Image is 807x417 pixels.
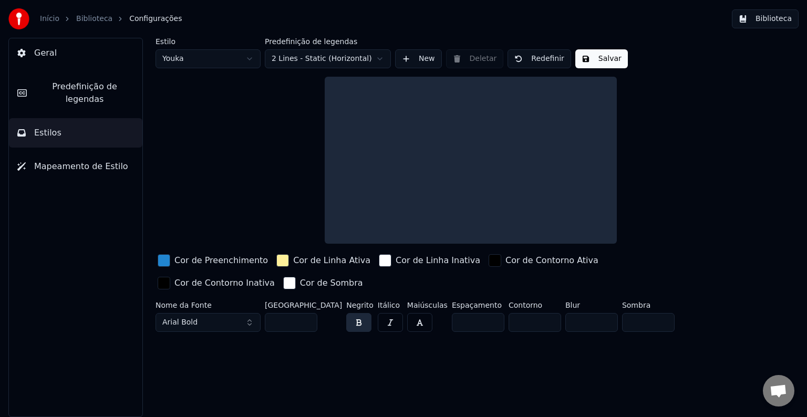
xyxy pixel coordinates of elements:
label: Estilo [156,38,261,45]
button: Cor de Sombra [281,275,365,291]
button: Estilos [9,118,142,148]
button: Biblioteca [732,9,799,28]
button: Geral [9,38,142,68]
div: Cor de Sombra [300,277,363,289]
label: Predefinição de legendas [265,38,391,45]
span: Predefinição de legendas [35,80,134,106]
label: Blur [565,301,618,309]
label: Negrito [346,301,374,309]
span: Estilos [34,127,61,139]
button: Cor de Linha Inativa [377,252,482,269]
a: Início [40,14,59,24]
label: Sombra [622,301,675,309]
div: Cor de Linha Ativa [293,254,370,267]
button: New [395,49,442,68]
nav: breadcrumb [40,14,182,24]
div: Cor de Preenchimento [174,254,268,267]
img: youka [8,8,29,29]
button: Salvar [575,49,628,68]
button: Mapeamento de Estilo [9,152,142,181]
label: Itálico [378,301,403,309]
div: Cor de Contorno Inativa [174,277,275,289]
label: [GEOGRAPHIC_DATA] [265,301,342,309]
div: Cor de Contorno Ativa [505,254,598,267]
label: Espaçamento [452,301,504,309]
label: Nome da Fonte [156,301,261,309]
label: Contorno [509,301,561,309]
span: Geral [34,47,57,59]
button: Cor de Linha Ativa [274,252,373,269]
label: Maiúsculas [407,301,448,309]
button: Cor de Preenchimento [156,252,270,269]
span: Arial Bold [162,317,198,328]
button: Cor de Contorno Inativa [156,275,277,291]
div: Bate-papo aberto [763,375,794,406]
button: Redefinir [508,49,571,68]
button: Cor de Contorno Ativa [487,252,601,269]
a: Biblioteca [76,14,112,24]
span: Mapeamento de Estilo [34,160,128,173]
span: Configurações [129,14,182,24]
div: Cor de Linha Inativa [396,254,480,267]
button: Predefinição de legendas [9,72,142,114]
